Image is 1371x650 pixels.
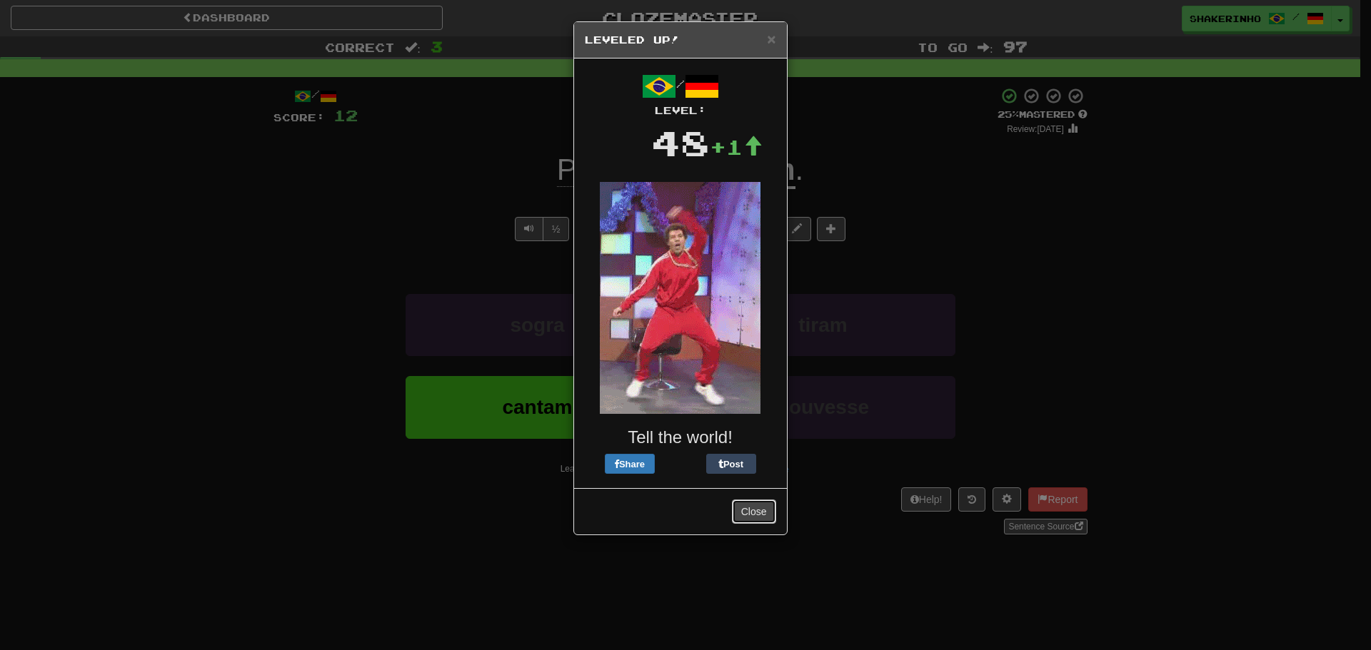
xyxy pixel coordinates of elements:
h3: Tell the world! [585,428,776,447]
div: / [585,69,776,118]
button: Close [767,31,775,46]
iframe: X Post Button [655,454,706,474]
button: Share [605,454,655,474]
span: × [767,31,775,47]
div: Level: [585,103,776,118]
button: Post [706,454,756,474]
img: red-jumpsuit-0a91143f7507d151a8271621424c3ee7c84adcb3b18e0b5e75c121a86a6f61d6.gif [600,182,760,414]
h5: Leveled Up! [585,33,776,47]
div: +1 [710,133,763,161]
div: 48 [651,118,710,168]
button: Close [732,499,776,524]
